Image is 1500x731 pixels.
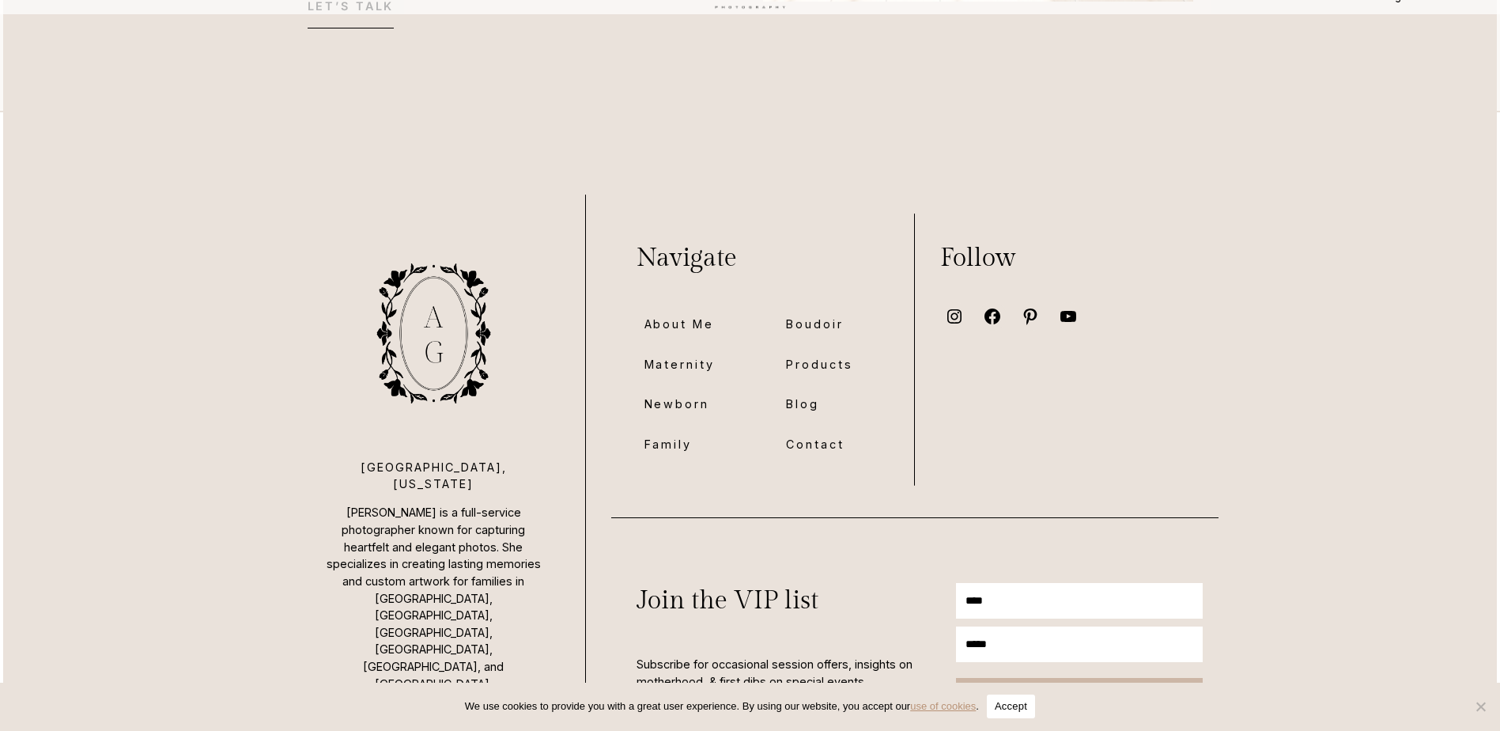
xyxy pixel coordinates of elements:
p: Join the VIP list [637,581,818,619]
img: aleah gregory photography logo [320,220,547,447]
span: About Me [644,315,714,333]
span: Boudoir [786,315,843,333]
span: Contact [786,435,844,453]
p: Subscribe for occasional session offers, insights on motherhood, & first dibs on special events. [637,656,915,690]
a: Contact [786,430,856,458]
a: use of cookies [910,700,976,712]
a: Newborn [644,391,721,419]
span: Family [644,435,692,453]
input: name [956,583,1203,619]
button: Accept [987,695,1035,718]
a: Products [786,350,863,378]
a: About Me [644,310,725,338]
span: No [1472,699,1488,714]
a: Boudoir [786,310,855,338]
span: Maternity [644,355,715,373]
button: Join [956,678,1203,710]
p: [GEOGRAPHIC_DATA], [US_STATE] [320,459,547,493]
p: [PERSON_NAME] is a full-service photographer known for capturing heartfelt and elegant photos. Sh... [320,504,547,692]
span: Newborn [644,395,709,413]
span: Blog [786,395,819,413]
input: email [956,627,1203,662]
span: Products [786,355,852,373]
a: Family [644,430,704,458]
p: Navigate [637,239,914,277]
p: Follow [940,239,1219,277]
a: Maternity [644,350,726,378]
a: Blog [786,391,830,419]
span: We use cookies to provide you with a great user experience. By using our website, you accept our . [465,699,979,714]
